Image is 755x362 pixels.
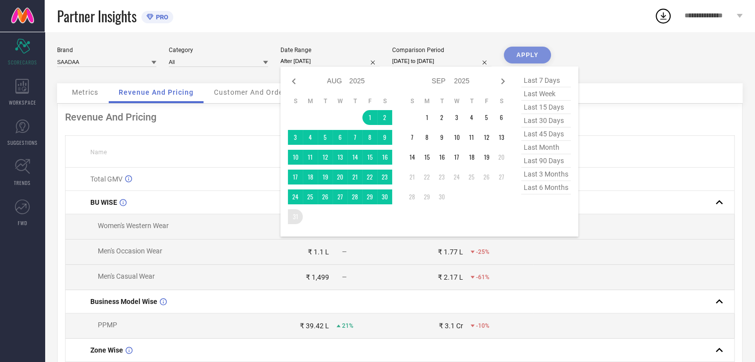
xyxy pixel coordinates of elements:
td: Wed Sep 10 2025 [449,130,464,145]
span: Zone Wise [90,346,123,354]
div: ₹ 1,499 [306,273,329,281]
span: last 15 days [521,101,571,114]
td: Sat Aug 09 2025 [377,130,392,145]
td: Thu Sep 04 2025 [464,110,479,125]
span: Partner Insights [57,6,137,26]
td: Sun Aug 24 2025 [288,189,303,204]
span: SCORECARDS [8,59,37,66]
td: Fri Sep 19 2025 [479,150,494,165]
span: 21% [342,322,353,329]
span: Customer And Orders [214,88,290,96]
td: Fri Sep 05 2025 [479,110,494,125]
div: Comparison Period [392,47,491,54]
input: Select date range [280,56,380,66]
td: Wed Aug 27 2025 [333,189,347,204]
th: Friday [479,97,494,105]
span: FWD [18,219,27,227]
div: Next month [497,75,509,87]
td: Tue Aug 19 2025 [318,170,333,184]
td: Wed Sep 03 2025 [449,110,464,125]
td: Sun Sep 07 2025 [405,130,419,145]
td: Tue Sep 30 2025 [434,189,449,204]
td: Mon Aug 04 2025 [303,130,318,145]
td: Fri Sep 26 2025 [479,170,494,184]
div: Open download list [654,7,672,25]
span: last 90 days [521,154,571,168]
td: Sat Sep 20 2025 [494,150,509,165]
td: Mon Sep 08 2025 [419,130,434,145]
span: BU WISE [90,198,117,206]
td: Sat Sep 27 2025 [494,170,509,184]
span: PRO [153,13,168,21]
span: PPMP [98,321,117,329]
td: Wed Aug 13 2025 [333,150,347,165]
td: Sun Aug 03 2025 [288,130,303,145]
div: ₹ 1.1 L [308,248,329,256]
td: Thu Aug 28 2025 [347,189,362,204]
td: Wed Sep 24 2025 [449,170,464,184]
td: Mon Sep 29 2025 [419,189,434,204]
td: Mon Sep 15 2025 [419,150,434,165]
td: Thu Sep 18 2025 [464,150,479,165]
th: Saturday [494,97,509,105]
span: — [342,248,346,255]
span: last 45 days [521,127,571,141]
th: Monday [419,97,434,105]
th: Thursday [347,97,362,105]
td: Sun Sep 21 2025 [405,170,419,184]
div: ₹ 1.77 L [438,248,463,256]
td: Fri Aug 22 2025 [362,170,377,184]
td: Wed Aug 06 2025 [333,130,347,145]
div: Date Range [280,47,380,54]
th: Wednesday [449,97,464,105]
th: Friday [362,97,377,105]
span: Men's Casual Wear [98,272,155,280]
div: Brand [57,47,156,54]
span: last 30 days [521,114,571,127]
td: Tue Sep 16 2025 [434,150,449,165]
span: last 7 days [521,74,571,87]
span: Metrics [72,88,98,96]
span: SUGGESTIONS [7,139,38,146]
td: Thu Aug 21 2025 [347,170,362,184]
th: Monday [303,97,318,105]
span: last week [521,87,571,101]
div: ₹ 39.42 L [300,322,329,330]
td: Sun Sep 14 2025 [405,150,419,165]
div: ₹ 2.17 L [438,273,463,281]
th: Tuesday [434,97,449,105]
span: Men's Occasion Wear [98,247,162,255]
td: Sat Aug 30 2025 [377,189,392,204]
span: last 6 months [521,181,571,194]
td: Sun Aug 10 2025 [288,150,303,165]
div: Previous month [288,75,300,87]
td: Fri Aug 15 2025 [362,150,377,165]
td: Tue Aug 26 2025 [318,189,333,204]
td: Tue Sep 02 2025 [434,110,449,125]
td: Fri Aug 01 2025 [362,110,377,125]
td: Sat Sep 13 2025 [494,130,509,145]
td: Fri Aug 08 2025 [362,130,377,145]
td: Thu Aug 14 2025 [347,150,362,165]
span: -61% [476,274,489,281]
td: Sat Aug 16 2025 [377,150,392,165]
span: Revenue And Pricing [119,88,194,96]
th: Sunday [405,97,419,105]
td: Tue Sep 09 2025 [434,130,449,145]
td: Mon Aug 18 2025 [303,170,318,184]
th: Saturday [377,97,392,105]
td: Wed Sep 17 2025 [449,150,464,165]
td: Sat Aug 23 2025 [377,170,392,184]
th: Sunday [288,97,303,105]
td: Mon Sep 22 2025 [419,170,434,184]
span: Name [90,149,107,156]
div: Revenue And Pricing [65,111,735,123]
th: Wednesday [333,97,347,105]
td: Fri Sep 12 2025 [479,130,494,145]
td: Mon Aug 11 2025 [303,150,318,165]
span: -10% [476,322,489,329]
span: last 3 months [521,168,571,181]
td: Tue Sep 23 2025 [434,170,449,184]
td: Fri Aug 29 2025 [362,189,377,204]
span: Women's Western Wear [98,222,169,230]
